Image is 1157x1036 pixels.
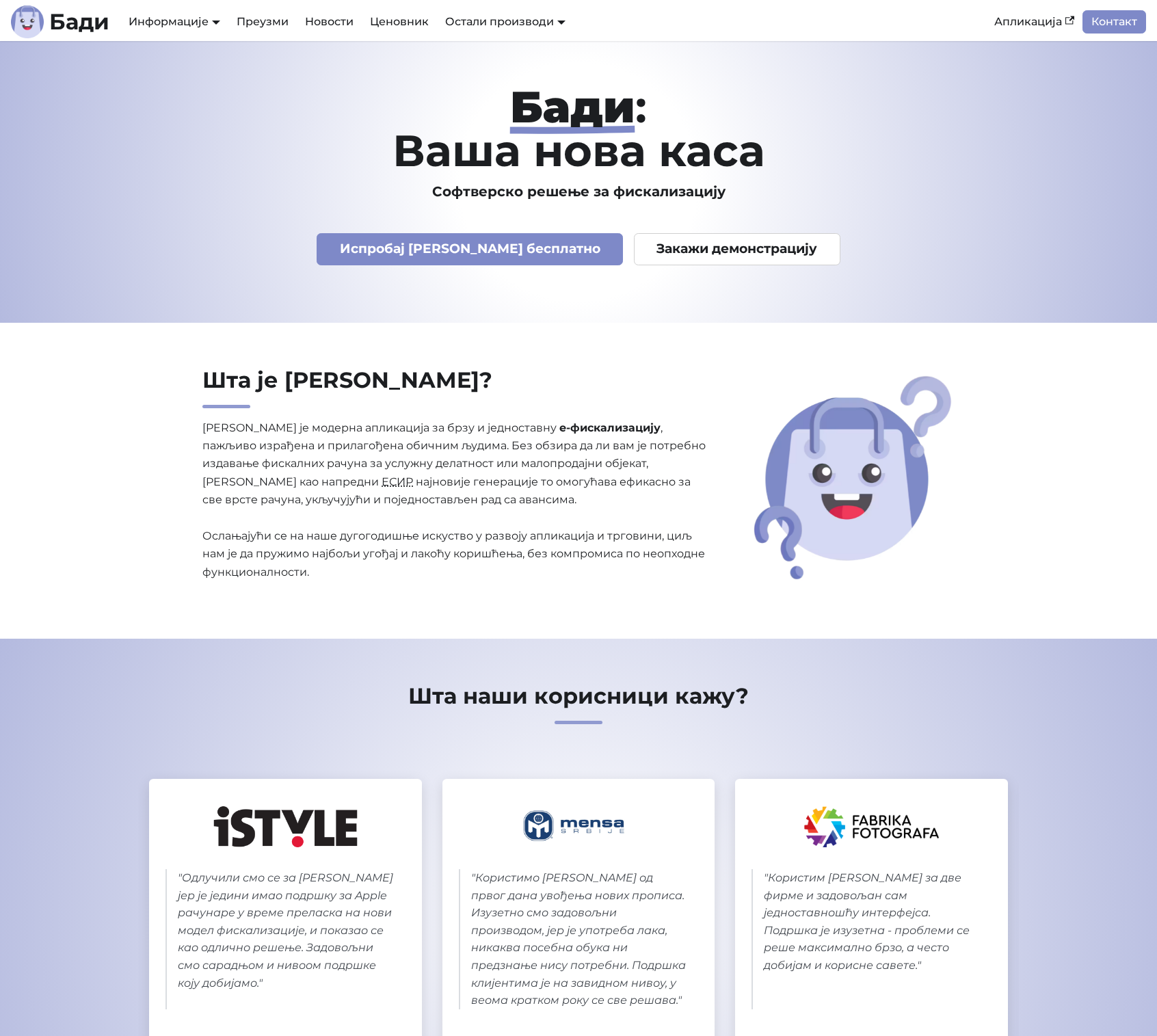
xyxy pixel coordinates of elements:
a: Апликација [986,10,1082,34]
a: Закажи демонстрацију [634,233,840,265]
img: Шта је Бади? [749,371,956,584]
a: Ценовник [362,10,437,34]
strong: е-фискализацију [559,421,661,434]
a: Контакт [1082,10,1146,34]
blockquote: " Користим [PERSON_NAME] за две фирме и задовољан сам једноставношћу интерфејса. Подршка је изузе... [752,869,992,1009]
h1: : Ваша нова каса [138,85,1019,172]
blockquote: " Одлучили смо се за [PERSON_NAME] јер је једини имао подршку за Apple рачунаре у време преласка ... [165,869,405,1009]
blockquote: " Користимо [PERSON_NAME] од првог дана увођења нових прописа. Изузетно смо задовољни производом,... [459,869,699,1009]
a: Испробај [PERSON_NAME] бесплатно [317,233,623,265]
img: Менса Србије logo [519,806,639,847]
p: [PERSON_NAME] је модерна апликација за брзу и једноставну , пажљиво израђена и прилагођена обични... [202,419,707,582]
a: Информације [129,15,220,28]
abbr: Електронски систем за издавање рачуна [382,475,413,488]
a: Новости [297,10,362,34]
h2: Шта је [PERSON_NAME]? [202,367,707,408]
img: Лого [11,5,44,38]
a: Остали производи [445,15,566,28]
strong: Бади [510,80,635,133]
h2: Шта наши корисници кажу? [138,682,1019,724]
img: iStyle logo [213,806,358,847]
b: Бади [49,11,109,33]
img: Фабрика Фотографа logo [804,806,939,847]
h3: Софтверско решење за фискализацију [138,183,1019,200]
a: Преузми [228,10,297,34]
a: ЛогоБади [11,5,109,38]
